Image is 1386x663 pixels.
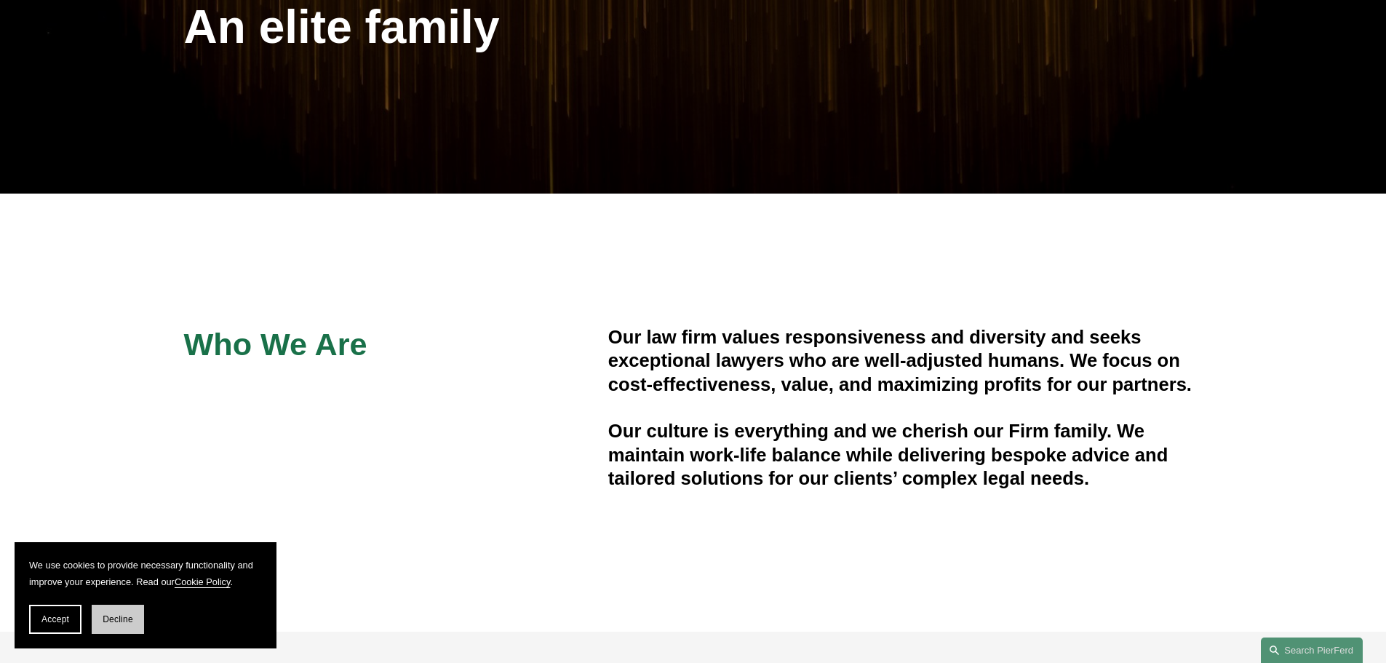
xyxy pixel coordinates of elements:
a: Cookie Policy [175,576,231,587]
section: Cookie banner [15,542,276,648]
a: Search this site [1261,638,1363,663]
h1: An elite family [184,1,693,54]
button: Accept [29,605,81,634]
p: We use cookies to provide necessary functionality and improve your experience. Read our . [29,557,262,590]
h4: Our culture is everything and we cherish our Firm family. We maintain work-life balance while del... [608,419,1203,490]
span: Decline [103,614,133,624]
span: Accept [41,614,69,624]
h4: Our law firm values responsiveness and diversity and seeks exceptional lawyers who are well-adjus... [608,325,1203,396]
button: Decline [92,605,144,634]
span: Who We Are [184,327,367,362]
